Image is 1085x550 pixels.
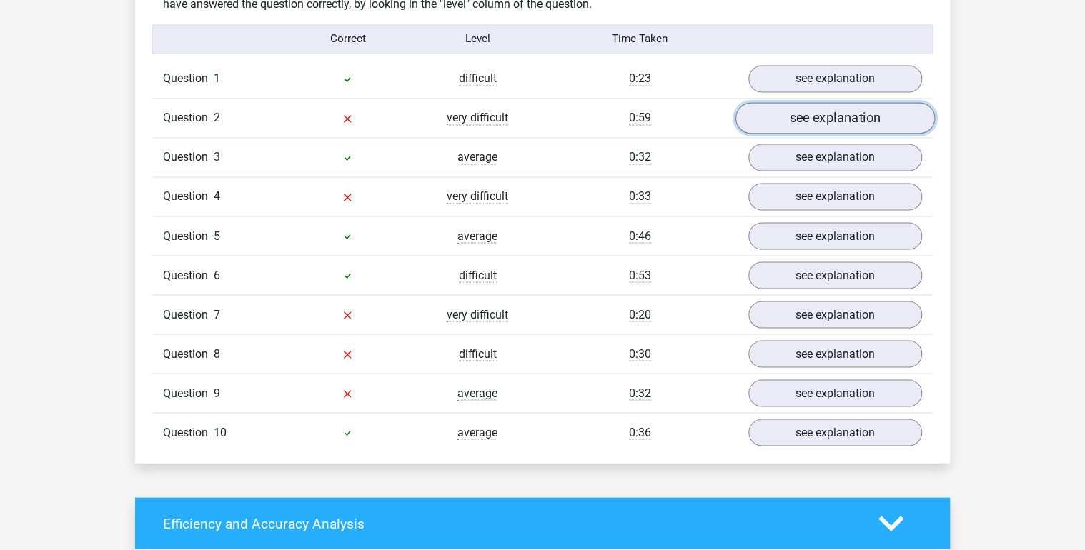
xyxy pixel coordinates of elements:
[629,229,651,243] span: 0:46
[214,229,220,242] span: 5
[748,379,922,406] a: see explanation
[748,222,922,249] a: see explanation
[457,386,497,400] span: average
[283,31,413,47] div: Correct
[447,189,508,204] span: very difficult
[214,425,227,439] span: 10
[412,31,542,47] div: Level
[214,307,220,321] span: 7
[214,346,220,360] span: 8
[163,266,214,284] span: Question
[748,301,922,328] a: see explanation
[629,189,651,204] span: 0:33
[214,268,220,281] span: 6
[163,70,214,87] span: Question
[459,268,497,282] span: difficult
[748,261,922,289] a: see explanation
[163,149,214,166] span: Question
[163,227,214,244] span: Question
[214,386,220,399] span: 9
[629,307,651,321] span: 0:20
[748,183,922,210] a: see explanation
[629,425,651,439] span: 0:36
[542,31,738,47] div: Time Taken
[459,346,497,361] span: difficult
[447,111,508,125] span: very difficult
[163,384,214,401] span: Question
[163,424,214,441] span: Question
[629,346,651,361] span: 0:30
[163,188,214,205] span: Question
[748,65,922,92] a: see explanation
[447,307,508,321] span: very difficult
[214,111,220,124] span: 2
[163,109,214,126] span: Question
[214,150,220,164] span: 3
[748,144,922,171] a: see explanation
[735,102,935,134] a: see explanation
[457,229,497,243] span: average
[748,419,922,446] a: see explanation
[457,425,497,439] span: average
[629,111,651,125] span: 0:59
[163,515,857,531] h4: Efficiency and Accuracy Analysis
[163,345,214,362] span: Question
[163,306,214,323] span: Question
[457,150,497,164] span: average
[629,386,651,400] span: 0:32
[214,189,220,203] span: 4
[629,71,651,86] span: 0:23
[459,71,497,86] span: difficult
[629,150,651,164] span: 0:32
[629,268,651,282] span: 0:53
[748,340,922,367] a: see explanation
[214,71,220,85] span: 1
